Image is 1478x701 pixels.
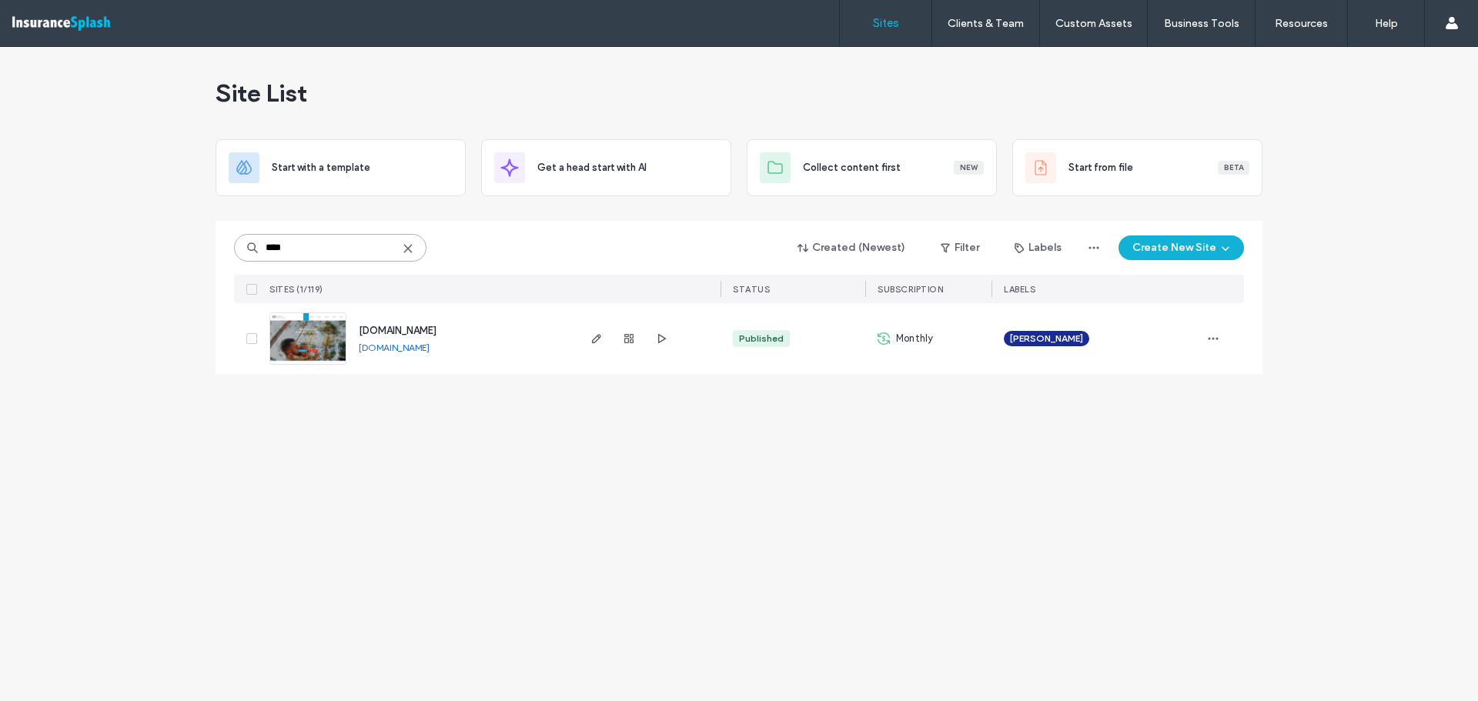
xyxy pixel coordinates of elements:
span: SUBSCRIPTION [878,284,943,295]
span: Collect content first [803,160,901,175]
label: Custom Assets [1055,17,1132,30]
span: [PERSON_NAME] [1010,332,1083,345]
label: Resources [1275,17,1328,30]
button: Created (Newest) [784,235,919,260]
span: Get a head start with AI [537,160,647,175]
button: Filter [925,235,995,260]
a: [DOMAIN_NAME] [359,325,436,336]
a: [DOMAIN_NAME] [359,342,430,353]
label: Clients & Team [948,17,1024,30]
div: Start from fileBeta [1012,139,1262,196]
div: Beta [1218,161,1249,175]
span: Start with a template [272,160,370,175]
span: Site List [216,78,307,108]
div: Get a head start with AI [481,139,731,196]
button: Create New Site [1119,235,1244,260]
span: LABELS [1004,284,1035,295]
button: Labels [1001,235,1075,260]
div: New [954,161,984,175]
div: Published [739,332,784,345]
label: Help [1375,17,1398,30]
div: Start with a template [216,139,466,196]
label: Business Tools [1164,17,1239,30]
div: Collect content firstNew [747,139,997,196]
span: Help [35,11,66,25]
span: Start from file [1068,160,1133,175]
span: Monthly [896,331,933,346]
label: Sites [873,16,899,30]
span: STATUS [733,284,770,295]
span: SITES (1/119) [269,284,323,295]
